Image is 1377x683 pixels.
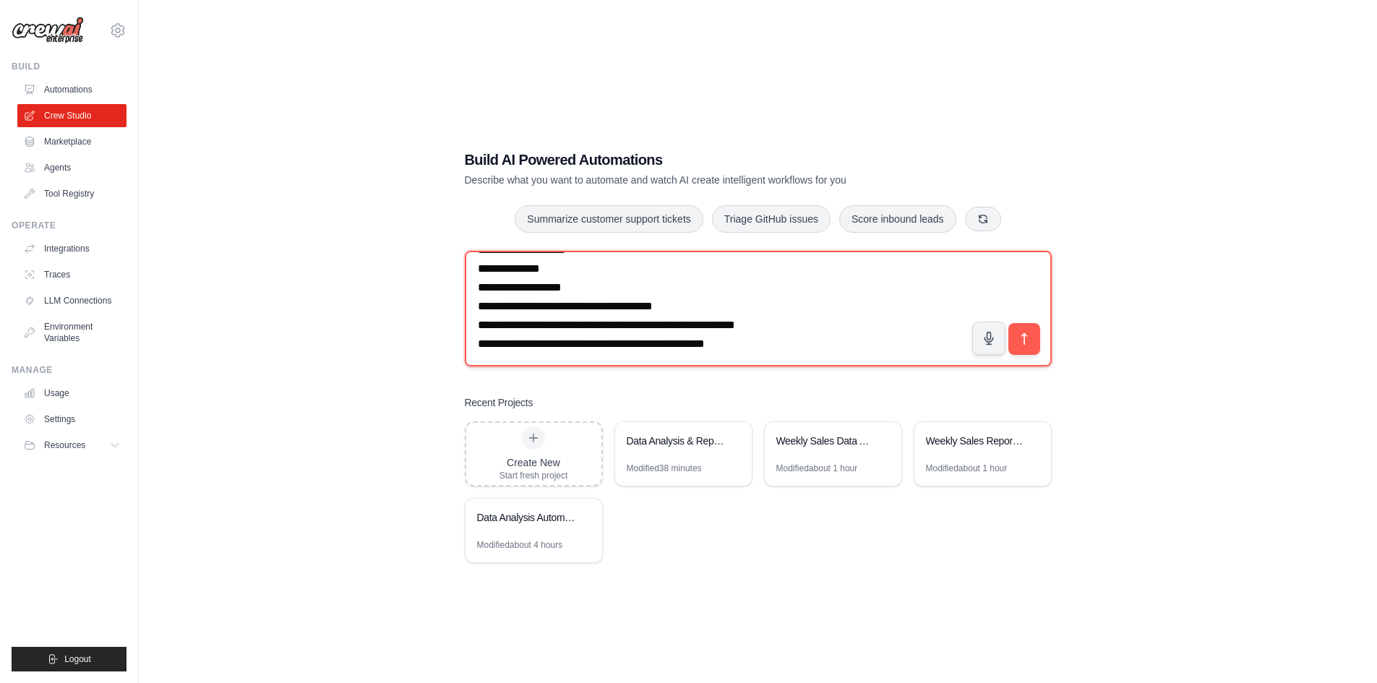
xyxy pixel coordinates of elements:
a: Traces [17,263,126,286]
div: Weekly Sales Report Automation [926,434,1025,448]
div: Create New [499,455,568,470]
a: Settings [17,408,126,431]
div: Modified 38 minutes [627,463,702,474]
div: Build [12,61,126,72]
span: Logout [64,653,91,665]
a: Environment Variables [17,315,126,350]
a: Integrations [17,237,126,260]
a: Tool Registry [17,182,126,205]
img: Logo [12,17,84,44]
a: Crew Studio [17,104,126,127]
div: Weekly Sales Data Analyzer [776,434,875,448]
button: Click to speak your automation idea [972,322,1005,355]
a: Automations [17,78,126,101]
a: Marketplace [17,130,126,153]
h1: Build AI Powered Automations [465,150,951,170]
button: Logout [12,647,126,671]
button: Get new suggestions [965,207,1001,231]
iframe: Chat Widget [1305,614,1377,683]
a: Usage [17,382,126,405]
div: Modified about 1 hour [926,463,1008,474]
button: Triage GitHub issues [712,205,831,233]
div: Start fresh project [499,470,568,481]
a: LLM Connections [17,289,126,312]
div: Data Analysis & Reporting Automation [627,434,726,448]
span: Resources [44,439,85,451]
button: Score inbound leads [839,205,956,233]
p: Describe what you want to automate and watch AI create intelligent workflows for you [465,173,951,187]
h3: Recent Projects [465,395,533,410]
a: Agents [17,156,126,179]
div: Modified about 1 hour [776,463,858,474]
div: Data Analysis Automation [477,510,576,525]
button: Summarize customer support tickets [515,205,703,233]
div: Modified about 4 hours [477,539,563,551]
button: Resources [17,434,126,457]
div: Operate [12,220,126,231]
div: Manage [12,364,126,376]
